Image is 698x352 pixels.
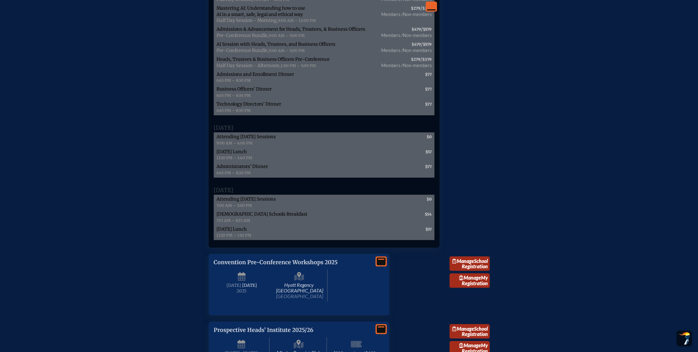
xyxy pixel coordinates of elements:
[269,33,305,38] span: 9:00 AM – 5:00 PM
[411,6,420,11] span: $279
[216,56,330,62] span: Heads, Trustees & Business Officers Pre-Conference
[374,40,434,55] span: /
[216,78,251,83] span: 6:45 PM – 8:30 PM
[269,48,305,53] span: 9:00 AM – 5:00 PM
[216,196,276,202] span: Attending [DATE] Sessions
[214,327,313,334] span: Prospective Heads’ Institute 2025/26
[216,164,268,169] span: Administrators' Dinner
[425,150,432,154] span: $57
[216,41,335,47] span: AI Session with Heads, Trustees, and Business Officers
[216,18,278,23] span: Half Day Session - Morning,
[242,283,257,288] span: [DATE]
[425,72,432,77] span: $77
[216,71,294,77] span: Admissions and Enrollment Dinner
[425,227,432,232] span: $57
[219,289,265,293] span: 2025
[374,25,434,40] span: /
[216,203,252,208] span: 7:00 AM – 3:00 PM
[422,6,432,11] span: $379
[226,283,241,288] span: [DATE]
[412,27,421,32] span: $479
[450,273,490,288] a: ManageMy Registration
[403,48,432,53] span: Non-members
[214,124,233,131] span: [DATE]
[216,141,253,145] span: 9:00 AM – 4:00 PM
[216,108,251,113] span: 6:45 PM – 8:30 PM
[216,211,307,217] span: [DEMOGRAPHIC_DATA] Schools Breakfast
[216,233,251,238] span: 12:10 PM – 1:10 PM
[216,101,281,107] span: Technology Directors' Dinner
[423,27,432,32] span: $579
[281,63,316,68] span: 1:00 PM – 5:00 PM
[412,42,421,47] span: $479
[216,134,276,139] span: Attending [DATE] Sessions
[216,171,251,175] span: 6:45 PM – 8:30 PM
[374,4,434,25] span: /
[381,33,403,38] span: Members /
[678,332,690,344] img: To the top
[403,33,432,38] span: Non-members
[216,155,252,160] span: 12:10 PM – 1:40 PM
[452,258,474,264] span: Manage
[216,218,250,223] span: 7:15 AM – 8:15 AM
[381,48,403,53] span: Members /
[216,93,251,98] span: 6:45 PM – 8:30 PM
[677,331,692,346] button: Scroll Top
[216,5,305,17] span: Mastering AI: Understanding how to use AI in a smart, safe, legal and ethical way
[271,270,328,302] span: Hyatt Regency [GEOGRAPHIC_DATA]
[216,226,247,232] span: [DATE] Lunch
[427,197,432,202] span: $0
[403,63,432,68] span: Non-members
[374,55,434,70] span: /
[427,134,432,139] span: $0
[216,63,281,68] span: Half Day Session - Afternoon,
[278,18,316,23] span: 9:00 AM – 12:00 PM
[450,324,490,339] a: ManageSchool Registration
[452,326,474,332] span: Manage
[422,57,432,62] span: $379
[425,212,432,217] span: $54
[381,12,403,17] span: Members /
[216,86,272,92] span: Business Officers' Dinner
[216,26,365,32] span: Admissions & Advancement for Heads, Trustees, & Business Officers
[216,149,247,155] span: [DATE] Lunch
[403,12,432,17] span: Non-members
[216,48,269,53] span: Pre-Conference Bundle,
[459,342,481,348] span: Manage
[425,87,432,92] span: $77
[459,275,481,281] span: Manage
[423,42,432,47] span: $579
[425,102,432,107] span: $77
[214,187,233,194] span: [DATE]
[216,33,269,38] span: Pre-Conference Bundle,
[214,259,338,266] span: Convention Pre-Conference Workshops 2025
[450,256,490,271] a: ManageSchool Registration
[411,57,420,62] span: $279
[425,164,432,169] span: $77
[381,63,403,68] span: Members /
[276,293,323,299] span: [GEOGRAPHIC_DATA]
